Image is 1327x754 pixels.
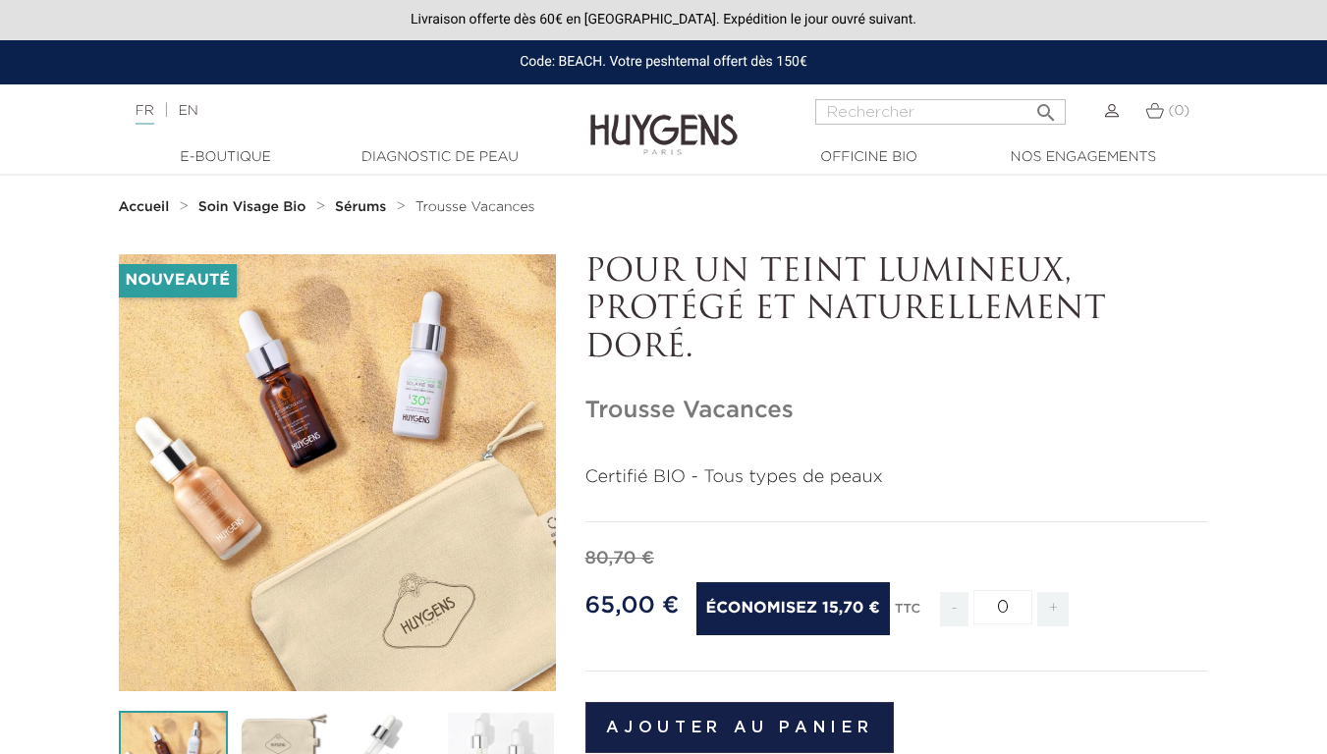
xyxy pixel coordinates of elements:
input: Rechercher [815,99,1066,125]
a: Officine Bio [771,147,968,168]
img: Huygens [590,82,738,158]
span: Économisez 15,70 € [696,582,890,635]
span: 80,70 € [585,550,655,567]
strong: Soin Visage Bio [198,200,306,214]
h1: Trousse Vacances [585,397,1209,425]
span: + [1037,592,1069,626]
input: Quantité [973,590,1032,624]
a: E-Boutique [128,147,324,168]
span: - [940,592,968,626]
button: Ajouter au panier [585,702,895,753]
p: POUR UN TEINT LUMINEUX, PROTÉGÉ ET NATURELLEMENT DORÉ. [585,254,1209,367]
button:  [1028,93,1064,120]
li: Nouveauté [119,264,237,297]
a: EN [178,104,197,118]
strong: Accueil [119,200,170,214]
i:  [1034,95,1058,119]
a: Nos engagements [985,147,1182,168]
a: Accueil [119,199,174,215]
a: Sérums [335,199,391,215]
a: Soin Visage Bio [198,199,311,215]
p: Certifié BIO - Tous types de peaux [585,464,1209,491]
div: TTC [895,588,920,641]
span: 65,00 € [585,594,680,618]
span: (0) [1168,104,1189,118]
a: Trousse Vacances [415,199,535,215]
a: FR [136,104,154,125]
a: Diagnostic de peau [342,147,538,168]
strong: Sérums [335,200,386,214]
div: | [126,99,538,123]
span: Trousse Vacances [415,200,535,214]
